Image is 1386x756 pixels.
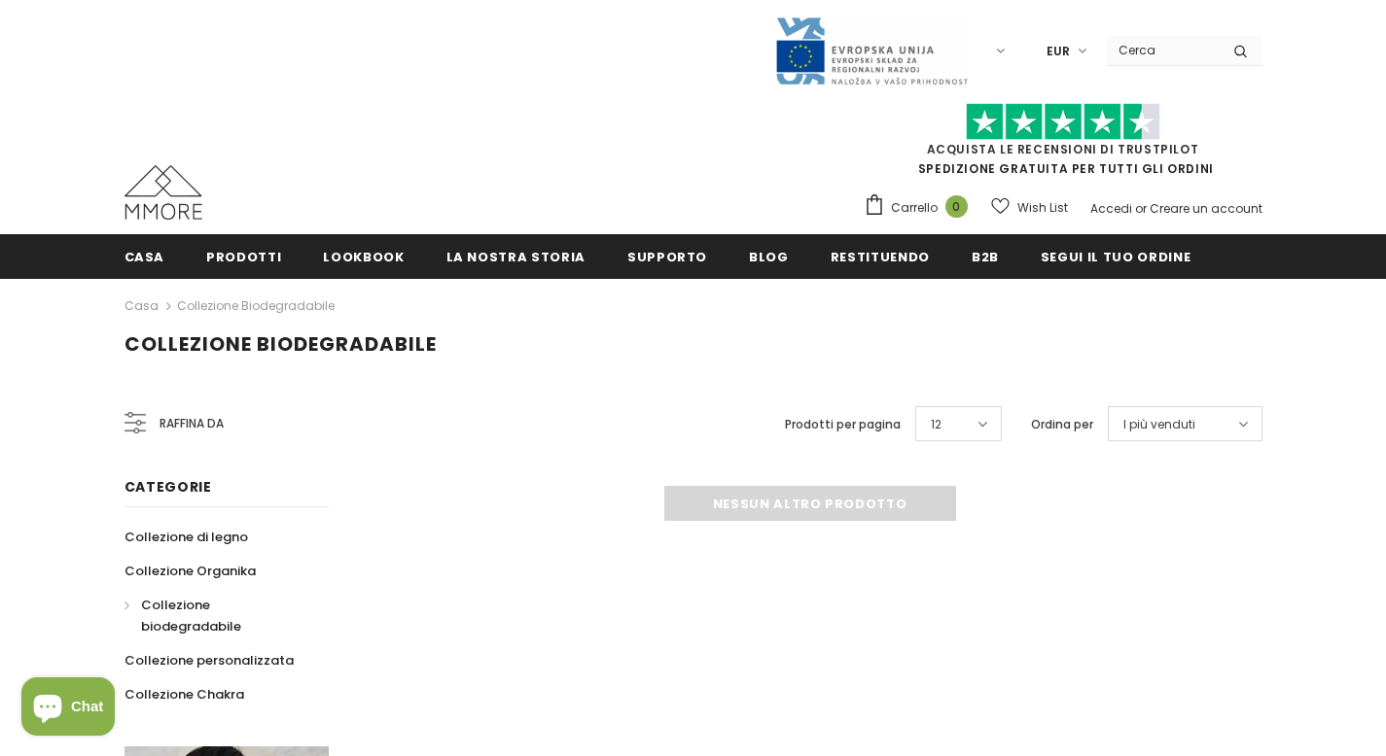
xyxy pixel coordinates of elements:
[124,234,165,278] a: Casa
[972,234,999,278] a: B2B
[749,248,789,266] span: Blog
[1047,42,1070,61] span: EUR
[1017,198,1068,218] span: Wish List
[177,297,335,314] a: Collezione biodegradabile
[1041,234,1191,278] a: Segui il tuo ordine
[141,596,241,636] span: Collezione biodegradabile
[124,248,165,266] span: Casa
[627,234,707,278] a: supporto
[124,165,202,220] img: Casi MMORE
[774,42,969,58] a: Javni Razpis
[931,415,942,434] span: 12
[1135,200,1147,217] span: or
[831,248,930,266] span: Restituendo
[323,248,404,266] span: Lookbook
[1041,248,1191,266] span: Segui il tuo ordine
[206,248,281,266] span: Prodotti
[206,234,281,278] a: Prodotti
[124,330,437,358] span: Collezione biodegradabile
[446,248,586,266] span: La nostra storia
[945,195,968,218] span: 0
[124,477,212,497] span: Categorie
[991,190,1068,224] a: Wish List
[1031,415,1093,434] label: Ordina per
[16,677,121,740] inbox-online-store-chat: Shopify online store chat
[160,413,224,434] span: Raffina da
[1150,200,1262,217] a: Creare un account
[627,248,707,266] span: supporto
[124,677,244,711] a: Collezione Chakra
[864,112,1262,177] span: SPEDIZIONE GRATUITA PER TUTTI GLI ORDINI
[124,520,248,554] a: Collezione di legno
[927,141,1199,157] a: Acquista le recensioni di TrustPilot
[124,685,244,704] span: Collezione Chakra
[864,193,977,223] a: Carrello 0
[966,103,1160,141] img: Fidati di Pilot Stars
[1123,415,1195,434] span: I più venduti
[1090,200,1132,217] a: Accedi
[124,651,294,670] span: Collezione personalizzata
[774,16,969,86] img: Javni Razpis
[124,562,256,580] span: Collezione Organika
[446,234,586,278] a: La nostra storia
[749,234,789,278] a: Blog
[124,643,294,677] a: Collezione personalizzata
[124,528,248,546] span: Collezione di legno
[785,415,901,434] label: Prodotti per pagina
[124,294,159,318] a: Casa
[831,234,930,278] a: Restituendo
[124,554,256,588] a: Collezione Organika
[323,234,404,278] a: Lookbook
[972,248,999,266] span: B2B
[891,198,938,218] span: Carrello
[124,588,307,643] a: Collezione biodegradabile
[1107,36,1219,64] input: Search Site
